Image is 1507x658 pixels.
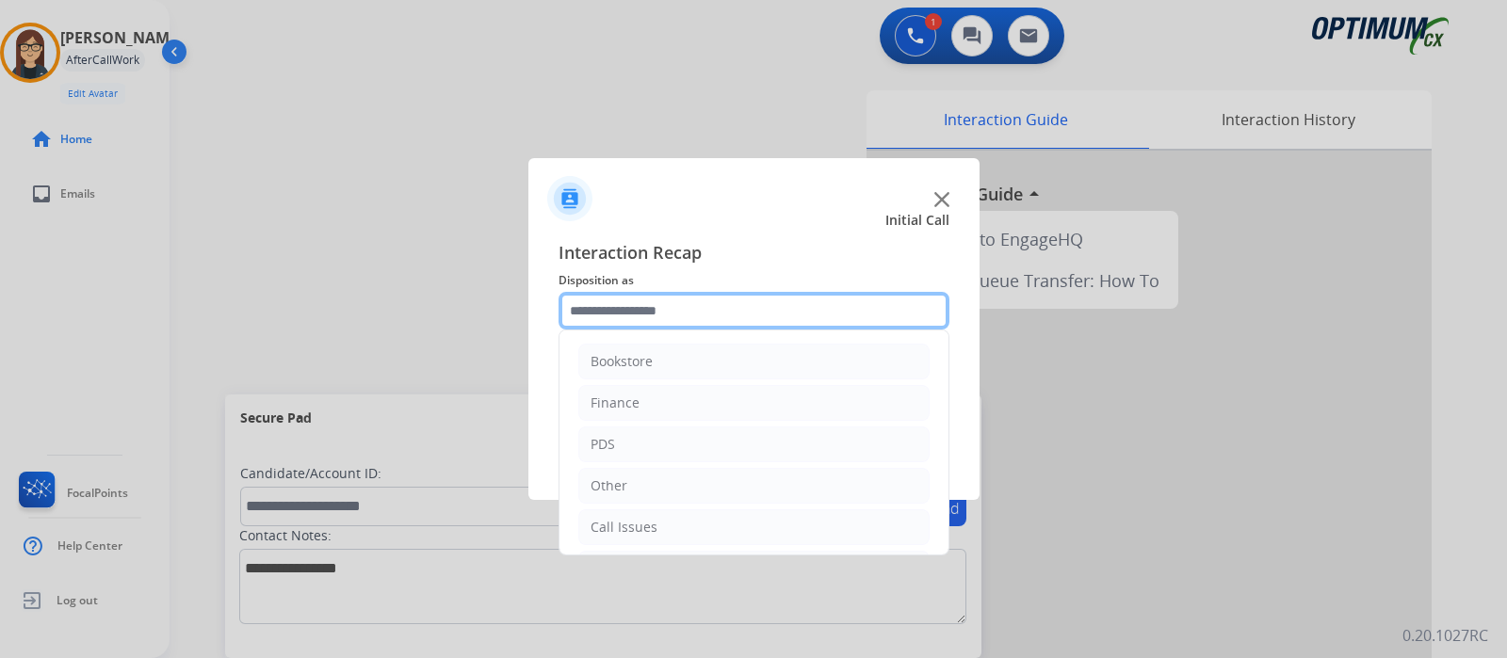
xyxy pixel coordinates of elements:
[559,239,949,269] span: Interaction Recap
[591,352,653,371] div: Bookstore
[1402,624,1488,647] p: 0.20.1027RC
[885,211,949,230] span: Initial Call
[591,435,615,454] div: PDS
[547,176,592,221] img: contactIcon
[591,393,640,412] div: Finance
[591,476,627,495] div: Other
[559,269,949,292] span: Disposition as
[591,518,657,537] div: Call Issues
